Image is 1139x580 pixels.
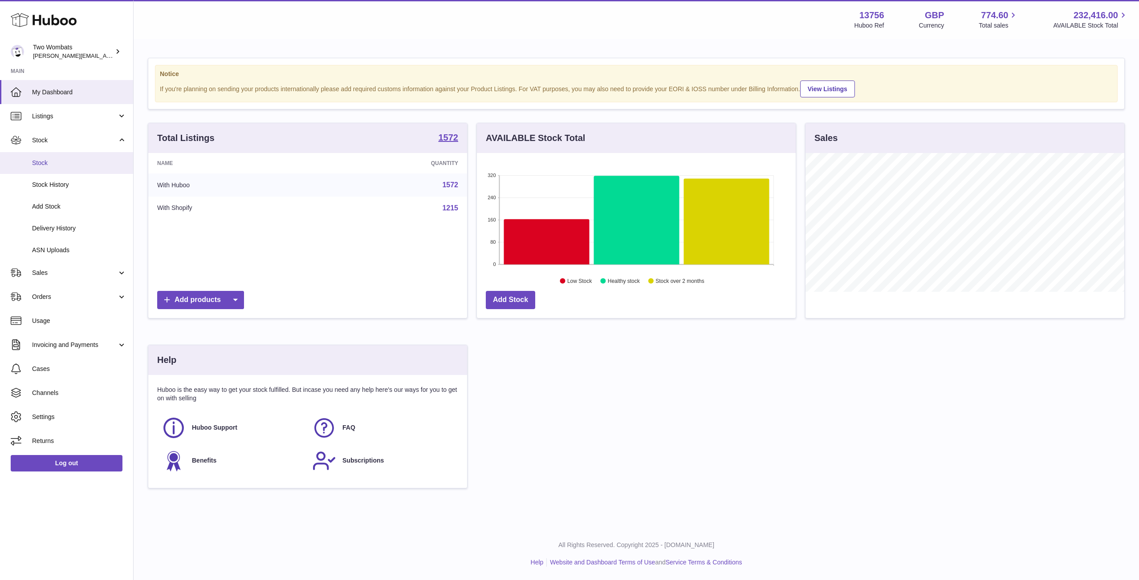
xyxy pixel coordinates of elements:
span: Sales [32,269,117,277]
a: 1572 [442,181,458,189]
strong: 1572 [439,133,459,142]
span: Delivery History [32,224,126,233]
span: Stock History [32,181,126,189]
span: ASN Uploads [32,246,126,254]
a: Log out [11,455,122,471]
a: Help [531,559,544,566]
text: 320 [488,173,496,178]
text: Stock over 2 months [655,278,704,284]
div: Huboo Ref [854,21,884,30]
a: Add products [157,291,244,309]
li: and [547,558,742,567]
span: Returns [32,437,126,445]
a: View Listings [800,81,855,97]
span: Subscriptions [342,456,384,465]
span: Total sales [979,21,1018,30]
text: Healthy stock [608,278,640,284]
a: Huboo Support [162,416,303,440]
span: [PERSON_NAME][EMAIL_ADDRESS][PERSON_NAME][DOMAIN_NAME] [33,52,226,59]
span: Stock [32,136,117,145]
div: Two Wombats [33,43,113,60]
a: Add Stock [486,291,535,309]
span: Huboo Support [192,423,237,432]
span: Add Stock [32,202,126,211]
h3: Sales [814,132,838,144]
span: FAQ [342,423,355,432]
span: Listings [32,112,117,121]
text: 160 [488,217,496,222]
span: Invoicing and Payments [32,341,117,349]
span: Cases [32,365,126,373]
td: With Shopify [148,197,320,220]
text: 80 [490,239,496,245]
h3: Help [157,354,176,366]
th: Name [148,153,320,173]
text: Low Stock [567,278,592,284]
td: With Huboo [148,173,320,197]
h3: AVAILABLE Stock Total [486,132,585,144]
p: Huboo is the easy way to get your stock fulfilled. But incase you need any help here's our ways f... [157,386,458,403]
span: 774.60 [981,9,1008,21]
a: FAQ [312,416,454,440]
div: If you're planning on sending your products internationally please add required customs informati... [160,79,1113,97]
span: AVAILABLE Stock Total [1053,21,1128,30]
a: 774.60 Total sales [979,9,1018,30]
th: Quantity [320,153,467,173]
span: Channels [32,389,126,397]
a: Website and Dashboard Terms of Use [550,559,655,566]
span: Benefits [192,456,216,465]
span: 232,416.00 [1074,9,1118,21]
a: Benefits [162,449,303,473]
div: Currency [919,21,944,30]
text: 240 [488,195,496,200]
a: Subscriptions [312,449,454,473]
span: Usage [32,317,126,325]
img: philip.carroll@twowombats.com [11,45,24,58]
span: Orders [32,293,117,301]
h3: Total Listings [157,132,215,144]
a: 1572 [439,133,459,144]
span: Settings [32,413,126,421]
p: All Rights Reserved. Copyright 2025 - [DOMAIN_NAME] [141,541,1132,549]
a: 232,416.00 AVAILABLE Stock Total [1053,9,1128,30]
span: Stock [32,159,126,167]
span: My Dashboard [32,88,126,97]
a: Service Terms & Conditions [666,559,742,566]
text: 0 [493,262,496,267]
strong: GBP [925,9,944,21]
a: 1215 [442,204,458,212]
strong: 13756 [859,9,884,21]
strong: Notice [160,70,1113,78]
